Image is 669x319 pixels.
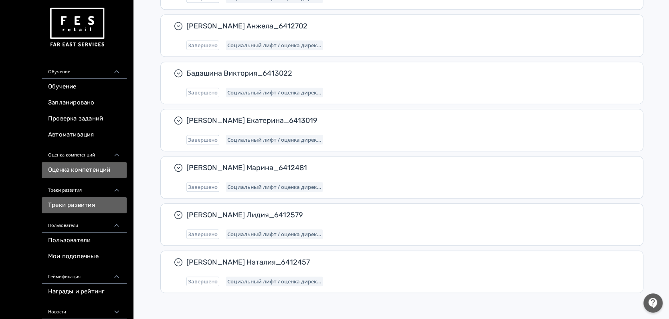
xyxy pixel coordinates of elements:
[42,213,127,233] div: Пользователи
[42,111,127,127] a: Проверка заданий
[188,278,218,285] span: Завершено
[42,178,127,197] div: Треки развития
[186,68,624,78] span: Бадашина Виктория_6413022
[42,265,127,284] div: Геймификация
[186,210,624,220] span: [PERSON_NAME] Лидия_6412579
[42,197,127,213] a: Треки развития
[227,89,321,96] span: Социальный лифт / оценка директора магазина
[227,278,321,285] span: Социальный лифт / оценка директора магазина
[188,136,218,143] span: Завершено
[186,163,624,173] span: [PERSON_NAME] Марина_6412481
[186,257,624,267] span: [PERSON_NAME] Наталия_6412457
[42,79,127,95] a: Обучение
[42,143,127,162] div: Оценка компетенций
[42,95,127,111] a: Запланировано
[42,162,127,178] a: Оценка компетенций
[188,231,218,237] span: Завершено
[42,249,127,265] a: Мои подопечные
[227,136,321,143] span: Социальный лифт / оценка директора магазина
[42,300,127,319] div: Новости
[227,42,321,48] span: Социальный лифт / оценка директора магазина
[186,21,624,31] span: [PERSON_NAME] Анжела_6412702
[227,231,321,237] span: Социальный лифт / оценка директора магазина
[188,89,218,96] span: Завершено
[48,5,106,50] img: https://files.teachbase.ru/system/account/57463/logo/medium-936fc5084dd2c598f50a98b9cbe0469a.png
[186,116,624,125] span: [PERSON_NAME] Екатерина_6413019
[188,42,218,48] span: Завершено
[42,127,127,143] a: Автоматизация
[188,184,218,190] span: Завершено
[42,233,127,249] a: Пользователи
[42,284,127,300] a: Награды и рейтинг
[227,184,321,190] span: Социальный лифт / оценка директора магазина
[42,60,127,79] div: Обучение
